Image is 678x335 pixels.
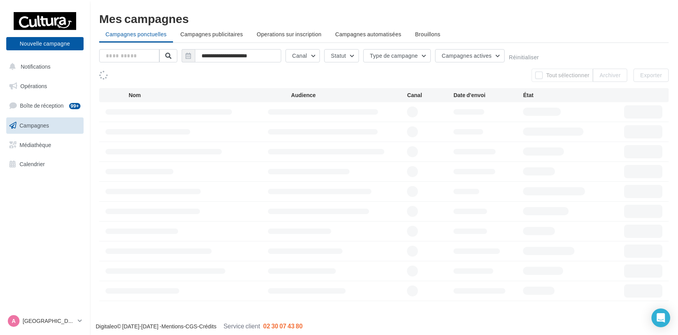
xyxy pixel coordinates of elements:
button: Campagnes actives [435,49,505,62]
span: Boîte de réception [20,102,64,109]
button: Notifications [5,58,82,75]
button: Exporter [633,69,669,82]
div: Mes campagnes [99,12,669,24]
button: Type de campagne [363,49,431,62]
a: CGS [186,323,197,330]
a: Médiathèque [5,137,85,153]
a: Calendrier [5,156,85,172]
a: A [GEOGRAPHIC_DATA] [6,314,84,328]
a: Mentions [161,323,184,330]
span: 02 30 07 43 80 [263,322,303,330]
div: 99+ [69,103,80,109]
span: Campagnes actives [442,52,492,59]
p: [GEOGRAPHIC_DATA] [23,317,75,325]
span: Opérations [20,83,47,89]
div: Date d'envoi [453,91,523,99]
a: Digitaleo [96,323,117,330]
button: Nouvelle campagne [6,37,84,50]
a: Crédits [199,323,216,330]
a: Boîte de réception99+ [5,97,85,114]
button: Tout sélectionner [532,69,593,82]
span: Service client [223,322,260,330]
div: État [523,91,592,99]
div: Audience [291,91,407,99]
div: Canal [407,91,453,99]
button: Canal [285,49,320,62]
span: Brouillons [415,31,441,37]
div: Open Intercom Messenger [651,308,670,327]
span: Médiathèque [20,141,51,148]
span: Campagnes publicitaires [180,31,243,37]
a: Opérations [5,78,85,94]
span: Campagnes automatisées [335,31,401,37]
span: Campagnes [20,122,49,129]
span: Calendrier [20,161,45,167]
button: Archiver [593,69,627,82]
button: Statut [324,49,359,62]
span: © [DATE]-[DATE] - - - [96,323,303,330]
div: Nom [128,91,291,99]
a: Campagnes [5,117,85,134]
span: A [12,317,16,325]
span: Operations sur inscription [257,31,321,37]
button: Réinitialiser [509,54,539,60]
span: Notifications [21,63,50,70]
